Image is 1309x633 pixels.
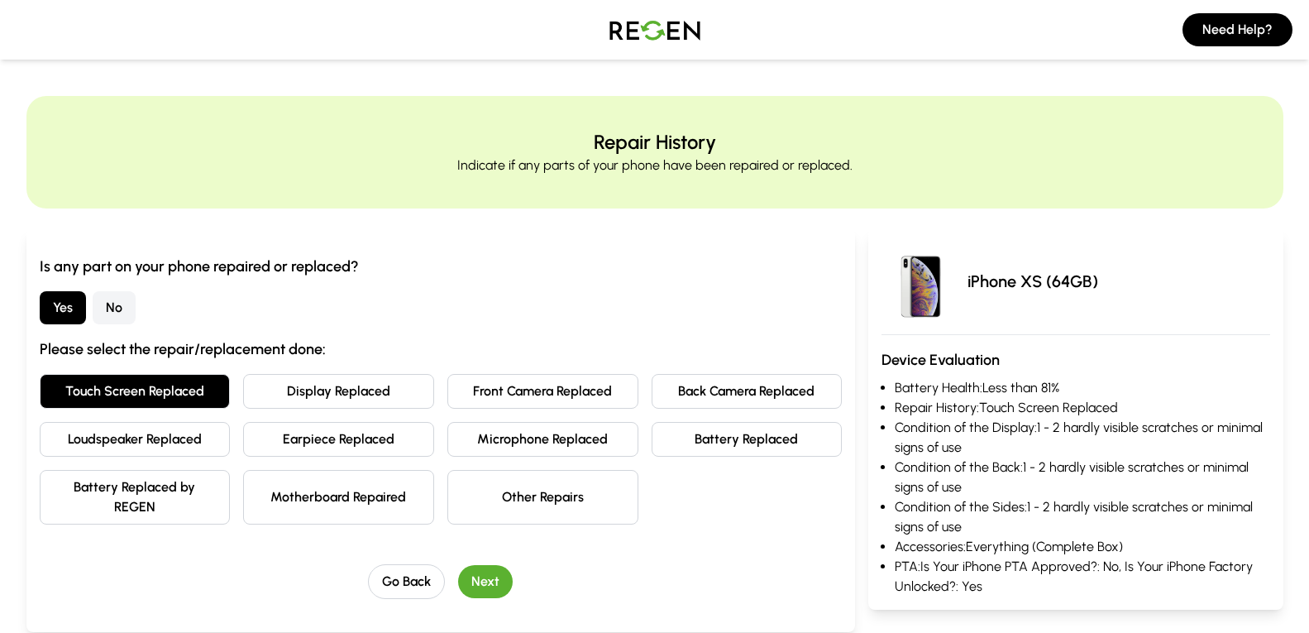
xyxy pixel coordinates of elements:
[895,458,1269,497] li: Condition of the Back: 1 - 2 hardly visible scratches or minimal signs of use
[40,422,231,457] button: Loudspeaker Replaced
[594,129,716,156] h2: Repair History
[243,374,434,409] button: Display Replaced
[447,470,638,525] button: Other Repairs
[457,156,853,175] p: Indicate if any parts of your phone have been repaired or replaced.
[895,398,1269,418] li: Repair History: Touch Screen Replaced
[40,255,843,278] h3: Is any part on your phone repaired or replaced?
[597,7,713,53] img: Logo
[368,564,445,599] button: Go Back
[40,470,231,525] button: Battery Replaced by REGEN
[243,422,434,457] button: Earpiece Replaced
[447,374,638,409] button: Front Camera Replaced
[895,378,1269,398] li: Battery Health: Less than 81%
[881,242,961,321] img: iPhone XS
[895,537,1269,557] li: Accessories: Everything (Complete Box)
[93,291,136,324] button: No
[895,497,1269,537] li: Condition of the Sides: 1 - 2 hardly visible scratches or minimal signs of use
[652,374,843,409] button: Back Camera Replaced
[447,422,638,457] button: Microphone Replaced
[881,348,1269,372] h3: Device Evaluation
[895,418,1269,458] li: Condition of the Display: 1 - 2 hardly visible scratches or minimal signs of use
[458,565,513,598] button: Next
[652,422,843,457] button: Battery Replaced
[243,470,434,525] button: Motherboard Repaired
[40,374,231,409] button: Touch Screen Replaced
[40,291,86,324] button: Yes
[895,557,1269,597] li: PTA: Is Your iPhone PTA Approved?: No, Is Your iPhone Factory Unlocked?: Yes
[1182,13,1292,46] button: Need Help?
[40,338,843,361] h3: Please select the repair/replacement done:
[967,270,1098,293] p: iPhone XS (64GB)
